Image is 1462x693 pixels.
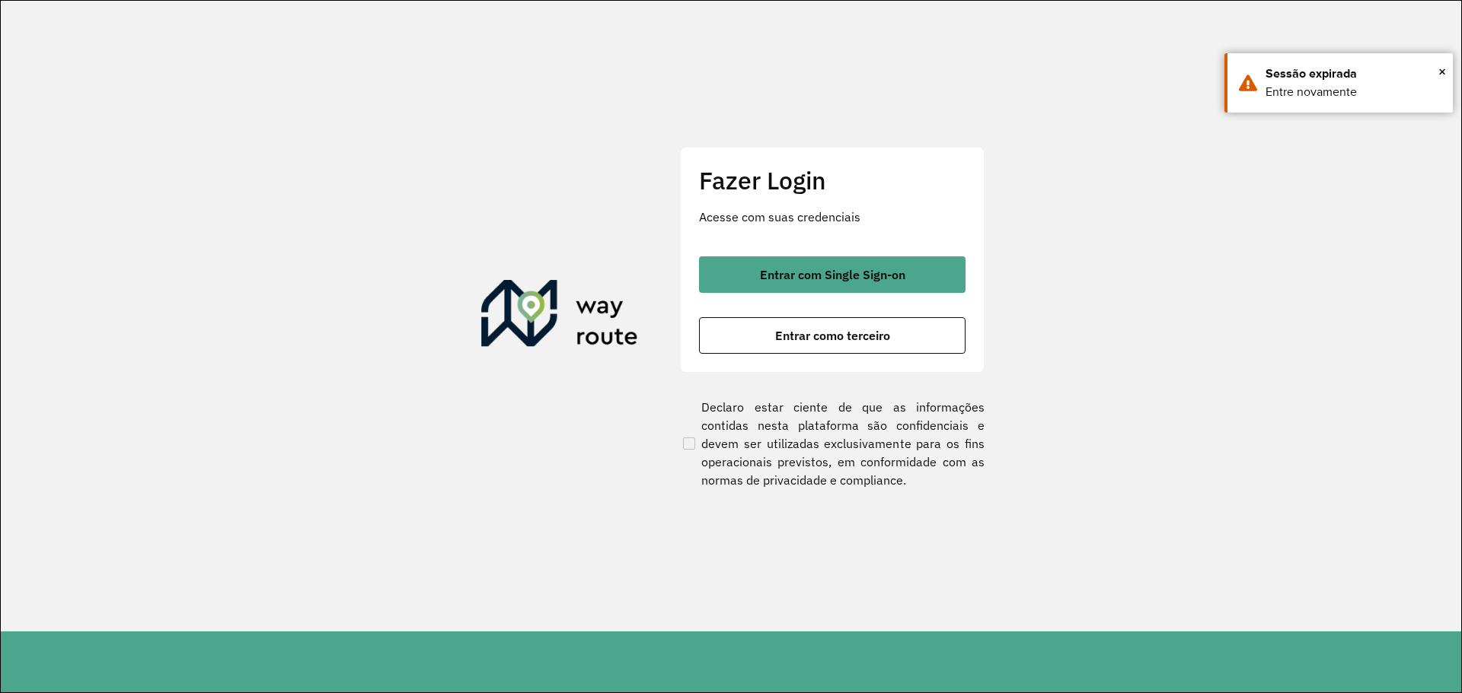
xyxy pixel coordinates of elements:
p: Acesse com suas credenciais [699,208,966,226]
div: Sessão expirada [1266,65,1441,83]
div: Entre novamente [1266,83,1441,101]
button: button [699,317,966,354]
span: Entrar como terceiro [775,329,890,342]
h2: Fazer Login [699,166,966,195]
span: Entrar com Single Sign-on [760,269,905,281]
img: Roteirizador AmbevTech [481,280,638,353]
label: Declaro estar ciente de que as informações contidas nesta plataforma são confidenciais e devem se... [680,398,985,489]
span: × [1438,60,1446,83]
button: Close [1438,60,1446,83]
button: button [699,256,966,293]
